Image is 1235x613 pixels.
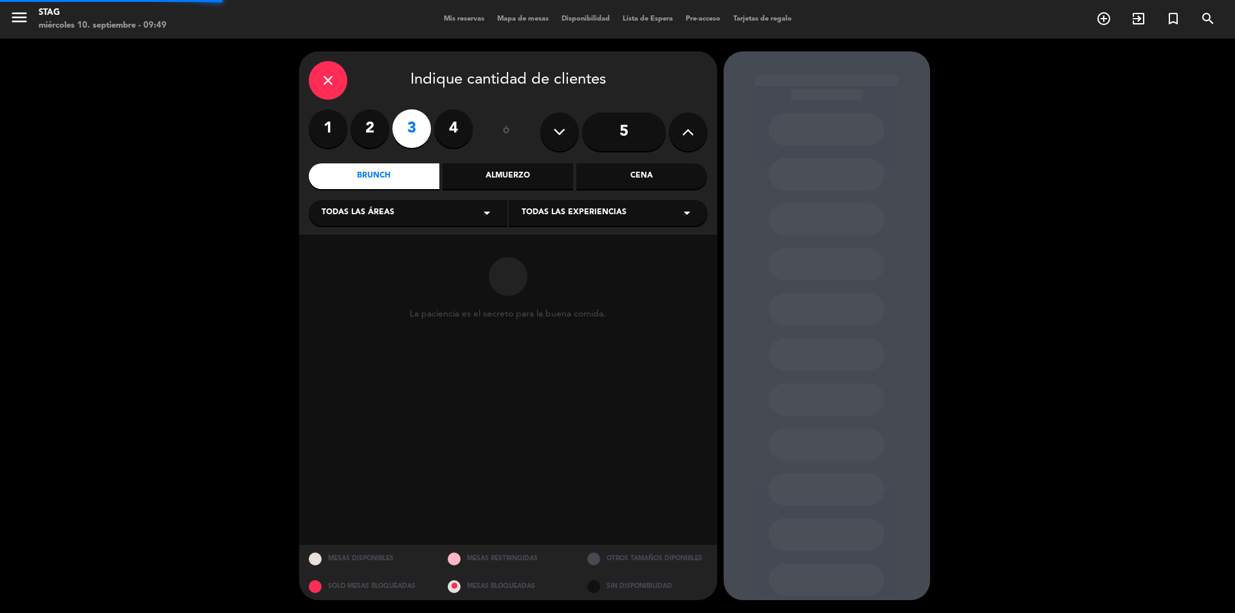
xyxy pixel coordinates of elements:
[486,109,527,154] div: ó
[10,8,29,27] i: menu
[479,205,495,221] i: arrow_drop_down
[299,545,439,572] div: MESAS DISPONIBLES
[322,206,394,219] span: Todas las áreas
[438,572,578,600] div: MESAS BLOQUEADAS
[309,61,708,100] div: Indique cantidad de clientes
[434,109,473,148] label: 4
[10,8,29,32] button: menu
[522,206,627,219] span: Todas las experiencias
[1200,11,1216,26] i: search
[351,109,389,148] label: 2
[309,109,347,148] label: 1
[410,309,606,320] div: La paciencia es el secreto para la buena comida.
[309,163,439,189] div: Brunch
[616,15,679,23] span: Lista de Espera
[299,572,439,600] div: SOLO MESAS BLOQUEADAS
[727,15,798,23] span: Tarjetas de regalo
[679,205,695,221] i: arrow_drop_down
[1166,11,1181,26] i: turned_in_not
[576,163,707,189] div: Cena
[39,19,167,32] div: miércoles 10. septiembre - 09:49
[555,15,616,23] span: Disponibilidad
[578,572,717,600] div: SIN DISPONIBILIDAD
[443,163,573,189] div: Almuerzo
[437,15,491,23] span: Mis reservas
[491,15,555,23] span: Mapa de mesas
[320,73,336,88] i: close
[1131,11,1146,26] i: exit_to_app
[679,15,727,23] span: Pre-acceso
[438,545,578,572] div: MESAS RESTRINGIDAS
[39,6,167,19] div: STAG
[392,109,431,148] label: 3
[1096,11,1111,26] i: add_circle_outline
[578,545,717,572] div: OTROS TAMAÑOS DIPONIBLES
